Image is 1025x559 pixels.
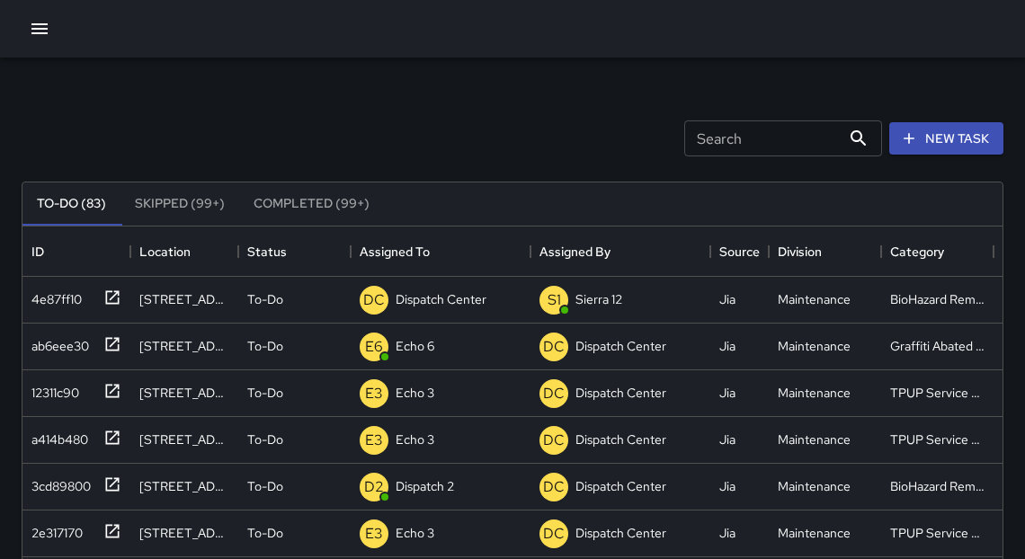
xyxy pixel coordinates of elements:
div: Source [719,226,760,277]
p: E3 [365,430,383,451]
div: Location [139,226,191,277]
p: To-Do [247,337,283,355]
div: Category [890,226,944,277]
div: Division [769,226,881,277]
p: Dispatch 2 [396,477,454,495]
div: Source [710,226,769,277]
p: Echo 3 [396,430,434,448]
div: TPUP Service Requested [890,384,985,402]
div: Graffiti Abated Large [890,337,985,355]
div: Assigned By [539,226,611,277]
div: Jia [719,430,735,448]
p: DC [543,430,565,451]
div: Division [778,226,822,277]
div: 777 Broadway [139,524,229,542]
p: Dispatch Center [575,430,666,448]
p: Dispatch Center [575,384,666,402]
div: Status [238,226,351,277]
div: ID [22,226,130,277]
p: To-Do [247,524,283,542]
div: Maintenance [778,337,851,355]
div: Location [130,226,238,277]
div: Jia [719,384,735,402]
div: Jia [719,337,735,355]
div: 285 23rd Street [139,477,229,495]
div: a414b480 [24,423,88,448]
p: E3 [365,523,383,545]
div: Maintenance [778,384,851,402]
div: Jia [719,290,735,308]
div: Maintenance [778,430,851,448]
div: BioHazard Removed [890,290,985,308]
p: Echo 3 [396,524,434,542]
p: E6 [365,336,383,358]
div: Jia [719,524,735,542]
p: To-Do [247,430,283,448]
div: 521 16th Street [139,337,229,355]
div: Status [247,226,287,277]
div: TPUP Service Requested [890,430,985,448]
p: S1 [548,289,561,311]
p: Dispatch Center [575,477,666,495]
p: D2 [364,476,384,498]
p: Dispatch Center [396,290,486,308]
p: E3 [365,383,383,404]
p: DC [543,336,565,358]
p: Sierra 12 [575,290,622,308]
p: DC [543,476,565,498]
div: Maintenance [778,477,851,495]
p: To-Do [247,290,283,308]
div: TPUP Service Requested [890,524,985,542]
p: DC [543,523,565,545]
div: Assigned To [360,226,430,277]
div: Maintenance [778,524,851,542]
p: Echo 3 [396,384,434,402]
p: Dispatch Center [575,524,666,542]
div: BioHazard Removed [890,477,985,495]
p: To-Do [247,384,283,402]
button: New Task [889,122,1003,155]
div: 12311c90 [24,377,79,402]
div: 2127 Broadway [139,290,229,308]
div: 3cd89800 [24,470,91,495]
div: Assigned By [530,226,710,277]
div: 4e87ff10 [24,283,82,308]
p: Echo 6 [396,337,434,355]
div: 2216 Broadway [139,430,229,448]
p: DC [363,289,385,311]
div: ab6eee30 [24,330,89,355]
p: To-Do [247,477,283,495]
button: To-Do (83) [22,182,120,226]
div: ID [31,226,44,277]
div: Maintenance [778,290,851,308]
p: DC [543,383,565,404]
div: Jia [719,477,735,495]
button: Skipped (99+) [120,182,239,226]
div: Assigned To [351,226,530,277]
button: Completed (99+) [239,182,384,226]
p: Dispatch Center [575,337,666,355]
div: 2e317170 [24,517,83,542]
div: Category [881,226,994,277]
div: 777 Broadway [139,384,229,402]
